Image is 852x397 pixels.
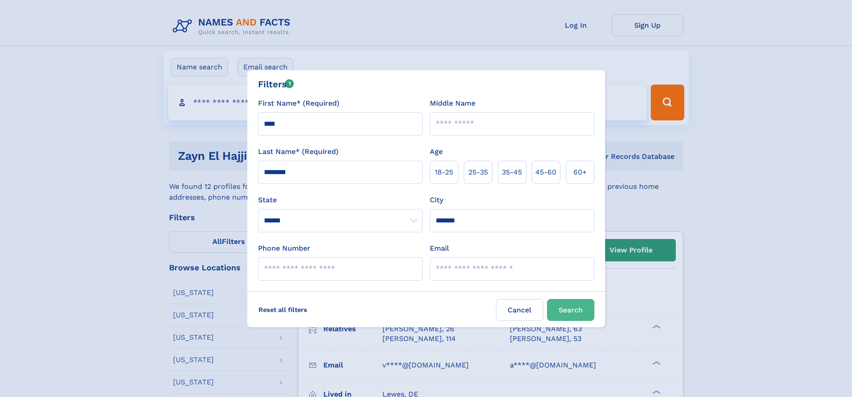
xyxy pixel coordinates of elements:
[430,243,449,254] label: Email
[430,195,443,205] label: City
[535,167,556,178] span: 45‑60
[258,77,294,91] div: Filters
[435,167,453,178] span: 18‑25
[430,98,475,109] label: Middle Name
[253,299,313,320] label: Reset all filters
[468,167,488,178] span: 25‑35
[573,167,587,178] span: 60+
[258,98,339,109] label: First Name* (Required)
[430,146,443,157] label: Age
[496,299,543,321] label: Cancel
[502,167,522,178] span: 35‑45
[258,146,339,157] label: Last Name* (Required)
[258,243,310,254] label: Phone Number
[258,195,423,205] label: State
[547,299,594,321] button: Search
